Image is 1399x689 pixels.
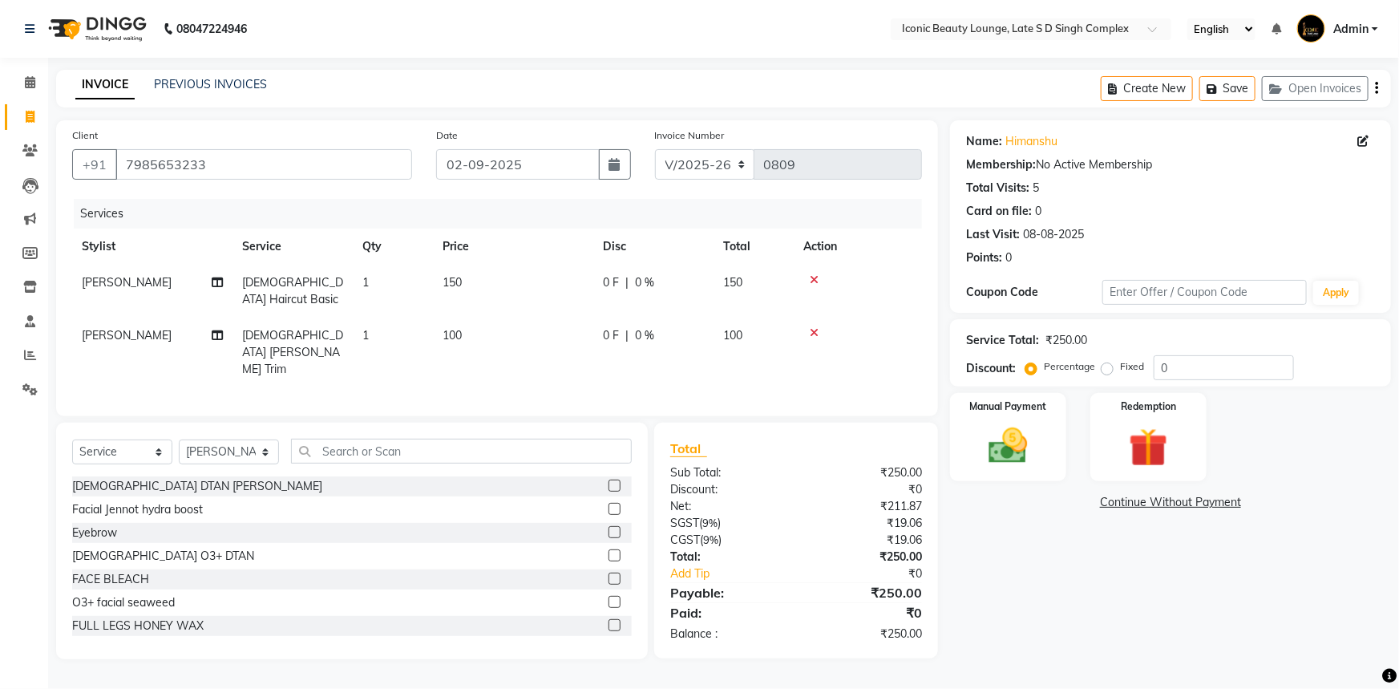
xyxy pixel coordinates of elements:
[72,128,98,143] label: Client
[966,360,1016,377] div: Discount:
[966,203,1032,220] div: Card on file:
[154,77,267,91] a: PREVIOUS INVOICES
[703,533,718,546] span: 9%
[1120,359,1144,374] label: Fixed
[723,328,742,342] span: 100
[362,275,369,290] span: 1
[115,149,412,180] input: Search by Name/Mobile/Email/Code
[796,464,934,481] div: ₹250.00
[966,156,1375,173] div: No Active Membership
[362,328,369,342] span: 1
[72,149,117,180] button: +91
[658,626,796,642] div: Balance :
[966,226,1020,243] div: Last Visit:
[603,274,619,291] span: 0 F
[714,229,794,265] th: Total
[796,532,934,549] div: ₹19.06
[75,71,135,99] a: INVOICE
[1199,76,1255,101] button: Save
[72,501,203,518] div: Facial Jennot hydra boost
[176,6,247,51] b: 08047224946
[72,548,254,565] div: [DEMOGRAPHIC_DATA] O3+ DTAN
[658,583,796,602] div: Payable:
[232,229,353,265] th: Service
[658,498,796,515] div: Net:
[1102,280,1307,305] input: Enter Offer / Coupon Code
[702,517,718,529] span: 9%
[72,571,149,588] div: FACE BLEACH
[1121,399,1176,414] label: Redemption
[658,565,819,582] a: Add Tip
[74,199,934,229] div: Services
[82,328,172,342] span: [PERSON_NAME]
[433,229,593,265] th: Price
[443,328,462,342] span: 100
[796,603,934,622] div: ₹0
[658,549,796,565] div: Total:
[1045,332,1087,349] div: ₹250.00
[969,399,1046,414] label: Manual Payment
[1005,133,1057,150] a: Himanshu
[658,481,796,498] div: Discount:
[670,440,707,457] span: Total
[658,464,796,481] div: Sub Total:
[796,498,934,515] div: ₹211.87
[670,516,699,530] span: SGST
[658,515,796,532] div: ( )
[976,424,1040,468] img: _cash.svg
[966,156,1036,173] div: Membership:
[72,229,232,265] th: Stylist
[658,603,796,622] div: Paid:
[291,439,632,464] input: Search or Scan
[1101,76,1193,101] button: Create New
[82,275,172,290] span: [PERSON_NAME]
[1262,76,1369,101] button: Open Invoices
[723,275,742,290] span: 150
[72,525,117,541] div: Eyebrow
[796,549,934,565] div: ₹250.00
[635,327,654,344] span: 0 %
[625,327,629,344] span: |
[1023,226,1084,243] div: 08-08-2025
[796,583,934,602] div: ₹250.00
[635,274,654,291] span: 0 %
[1033,180,1039,197] div: 5
[1313,281,1359,305] button: Apply
[353,229,433,265] th: Qty
[625,274,629,291] span: |
[443,275,462,290] span: 150
[796,626,934,642] div: ₹250.00
[41,6,151,51] img: logo
[72,618,204,634] div: FULL LEGS HONEY WAX
[966,249,1002,266] div: Points:
[794,229,922,265] th: Action
[966,180,1029,197] div: Total Visits:
[72,478,322,495] div: [DEMOGRAPHIC_DATA] DTAN [PERSON_NAME]
[670,533,700,547] span: CGST
[658,532,796,549] div: ( )
[1297,14,1325,43] img: Admin
[72,594,175,611] div: O3+ facial seaweed
[242,328,343,376] span: [DEMOGRAPHIC_DATA] [PERSON_NAME] Trim
[1333,21,1369,38] span: Admin
[966,284,1102,301] div: Coupon Code
[593,229,714,265] th: Disc
[242,275,343,306] span: [DEMOGRAPHIC_DATA] Haircut Basic
[1035,203,1041,220] div: 0
[819,565,934,582] div: ₹0
[966,133,1002,150] div: Name:
[796,481,934,498] div: ₹0
[436,128,458,143] label: Date
[603,327,619,344] span: 0 F
[796,515,934,532] div: ₹19.06
[953,494,1388,511] a: Continue Without Payment
[1044,359,1095,374] label: Percentage
[655,128,725,143] label: Invoice Number
[966,332,1039,349] div: Service Total:
[1005,249,1012,266] div: 0
[1117,424,1180,472] img: _gift.svg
